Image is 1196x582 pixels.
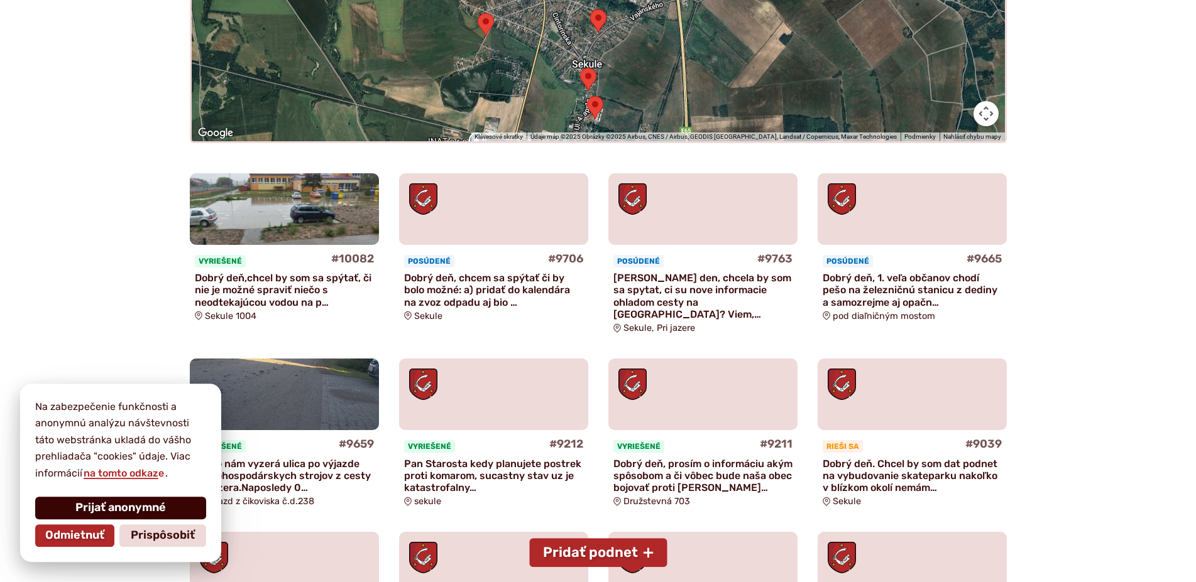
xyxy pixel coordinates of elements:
[195,255,246,267] span: Vyriešené
[608,358,798,512] a: #9211 Vyriešené Dobrý deň, prosím o informáciu akým spôsobom a či vôbec bude naša obec bojovať pr...
[623,323,695,333] span: Sekule, Pri jazere
[548,252,583,266] h4: #9706
[529,538,667,567] button: Pridať podnet
[414,496,441,507] span: sekule
[399,358,588,512] a: #9212 Vyriešené Pan Starosta kedy planujete postrek proti komarom, sucastny stav uz je katastrofa...
[339,438,374,451] h4: #9659
[35,497,206,519] button: Prijať anonymné
[904,133,936,140] a: Podmienky (otvorí sa na novej karte)
[195,458,374,494] p: Takto nám vyzerá ulica po výjazde poľnohospodárskych strojov z cesty od jazera.Naposledy 0…
[404,458,583,494] p: Pan Starosta kedy planujete postrek proti komarom, sucastny stav uz je katastrofalny…
[205,311,256,321] span: Sekule 1004
[608,173,798,338] a: #9763 Posúdené [PERSON_NAME] den, chcela by som sa spytat, ci su nove informacie ohladom cesty na...
[195,125,236,141] img: Google
[414,311,442,321] span: Sekule
[404,272,583,308] p: Dobrý deň, chcem sa spýtať či by bolo možné: a) pridať do kalendára na zvoz odpadu aj bio …
[530,133,897,140] span: Údaje máp ©2025 Obrázky ©2025 Airbus, CNES / Airbus, GEODIS [GEOGRAPHIC_DATA], Landsat / Copernic...
[404,440,455,453] span: Vyriešené
[613,272,793,320] p: [PERSON_NAME] den, chcela by som sa spytat, ci su nove informacie ohladom cesty na [GEOGRAPHIC_DA...
[757,252,793,266] h4: #9763
[760,438,793,451] h4: #9211
[475,132,523,141] button: Klávesové skratky
[35,399,206,482] p: Na zabezpečenie funkčnosti a anonymnú analýzu návštevnosti táto webstránka ukladá do vášho prehli...
[45,529,104,542] span: Odmietnuť
[613,255,664,267] span: Posúdené
[195,272,374,308] p: Dobrý deň,chcel by som sa spýtať, či nie je možné spraviť niečo s neodtekajúcou vodou na p…
[549,438,583,451] h4: #9212
[190,358,379,512] a: #9659 Vyriešené Takto nám vyzerá ulica po výjazde poľnohospodárskych strojov z cesty od jazera.Na...
[833,311,935,321] span: pod diaľničným mostom
[623,496,690,507] span: Družstevná 703
[35,524,114,547] button: Odmietnuť
[404,255,454,267] span: Posúdené
[543,544,638,561] span: Pridať podnet
[613,458,793,494] p: Dobrý deň, prosím o informáciu akým spôsobom a či vôbec bude naša obec bojovať proti [PERSON_NAME]…
[399,173,588,326] a: #9706 Posúdené Dobrý deň, chcem sa spýtať či by bolo možné: a) pridať do kalendára na zvoz odpadu...
[119,524,206,547] button: Prispôsobiť
[75,501,166,515] span: Prijať anonymné
[613,440,664,453] span: Vyriešené
[82,467,165,479] a: na tomto odkaze
[823,440,863,453] span: Rieši sa
[823,255,873,267] span: Posúdené
[131,529,195,542] span: Prispôsobiť
[195,125,236,141] a: Otvoriť túto oblasť v Mapách Google (otvorí nové okno)
[974,101,999,126] button: Ovládať kameru na mape
[818,358,1007,512] a: #9039 Rieši sa Dobrý deň. Chcel by som dat podnet na vybudovanie skateparku nakoľko v blízkom oko...
[823,272,1002,308] p: Dobrý deň, 1. veľa občanov chodí pešo na železničnú stanicu z dediny a samozrejme aj opačn…
[823,458,1002,494] p: Dobrý deň. Chcel by som dat podnet na vybudovanie skateparku nakoľko v blízkom okolí nemám…
[967,252,1002,266] h4: #9665
[833,496,861,507] span: Sekule
[943,133,1001,140] a: Nahlásiť chybu mapy
[331,252,374,266] h4: #10082
[818,173,1007,326] a: #9665 Posúdené Dobrý deň, 1. veľa občanov chodí pešo na železničnú stanicu z dediny a samozrejme ...
[190,173,379,326] a: #10082 Vyriešené Dobrý deň,chcel by som sa spýtať, či nie je možné spraviť niečo s neodtekajúcou ...
[965,438,1002,451] h4: #9039
[205,496,314,507] span: Vyjazd z čikoviska č.d.238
